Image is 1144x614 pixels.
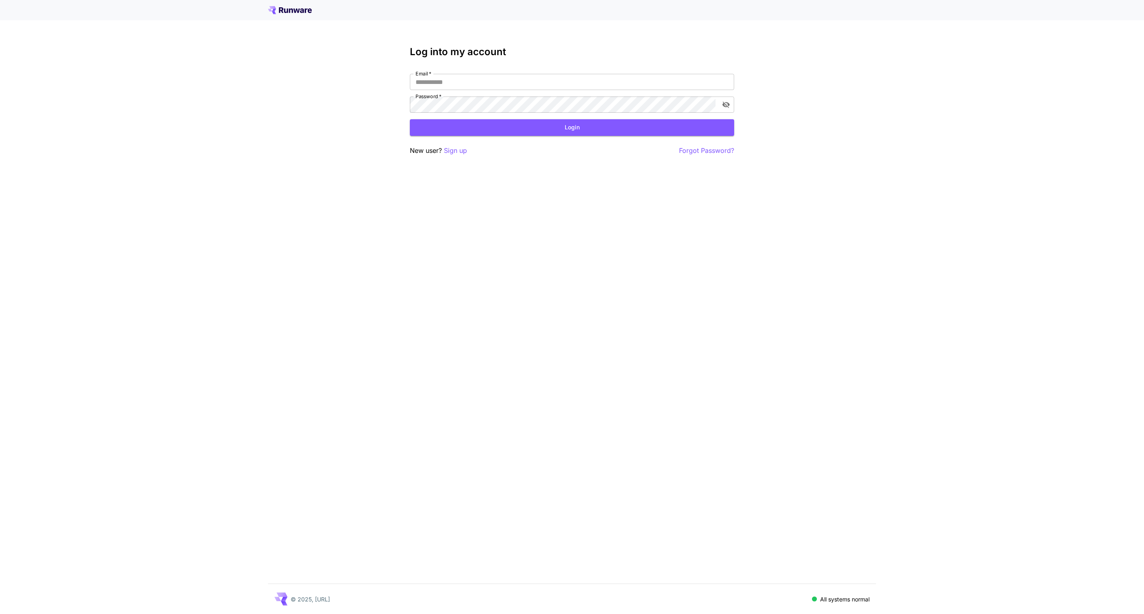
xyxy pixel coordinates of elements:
label: Email [416,70,431,77]
button: Login [410,119,734,136]
h3: Log into my account [410,46,734,58]
button: Forgot Password? [679,146,734,156]
button: toggle password visibility [719,97,733,112]
p: © 2025, [URL] [291,595,330,603]
label: Password [416,93,441,100]
button: Sign up [444,146,467,156]
p: New user? [410,146,467,156]
p: All systems normal [820,595,870,603]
